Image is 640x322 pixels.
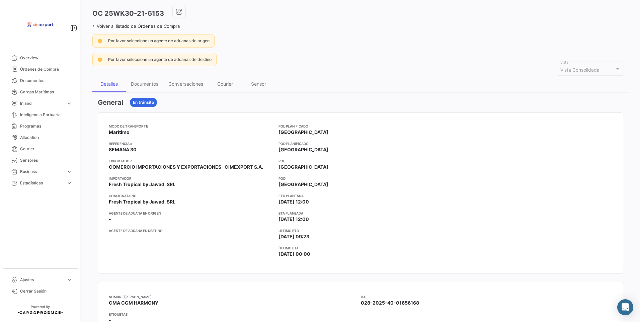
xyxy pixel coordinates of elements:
app-card-info-title: ETA planeada [278,211,443,216]
span: Marítimo [109,129,130,136]
img: logo-cimexport.png [23,8,57,42]
div: Documentos [131,81,158,87]
app-card-info-title: DAE [361,294,613,300]
span: Por favor seleccione un agente de aduanas de destino [108,57,212,62]
app-card-info-title: Último ETA [278,245,443,251]
span: CMA CGM HARMONY [109,300,158,306]
span: [DATE] 09:23 [278,233,309,240]
app-card-info-title: POL Planificado [278,124,443,129]
app-card-info-title: Agente de Aduana en Origen [109,211,273,216]
app-card-info-title: Nombre [PERSON_NAME] [109,294,361,300]
a: Overview [5,52,75,64]
span: Ajustes [20,277,64,283]
span: Estadísticas [20,180,64,186]
span: Fresh Tropical by Jawad, SRL [109,198,175,205]
span: Órdenes de Compra [20,66,72,72]
div: Courier [217,81,233,87]
div: Abrir Intercom Messenger [617,299,633,315]
span: expand_more [66,180,72,186]
span: [DATE] 12:00 [278,216,309,223]
app-card-info-title: POL [278,158,443,164]
span: Business [20,169,64,175]
span: [GEOGRAPHIC_DATA] [278,146,328,153]
span: Cerrar Sesión [20,288,72,294]
app-card-info-title: Importador [109,176,273,181]
span: - [109,233,111,240]
span: Sensores [20,157,72,163]
a: Volver al listado de Órdenes de Compra [92,23,180,29]
a: Órdenes de Compra [5,64,75,75]
app-card-info-title: Referencia # [109,141,273,146]
a: Inteligencia Portuaria [5,109,75,120]
span: Inteligencia Portuaria [20,112,72,118]
h3: General [98,98,123,107]
span: Cargas Marítimas [20,89,72,95]
app-card-info-title: Modo de Transporte [109,124,273,129]
app-card-info-title: ETD planeada [278,193,443,198]
span: [GEOGRAPHIC_DATA] [278,129,328,136]
span: expand_more [66,277,72,283]
app-card-info-title: POD Planificado [278,141,443,146]
app-card-info-title: Agente de Aduana en Destino [109,228,273,233]
a: Allocation [5,132,75,143]
span: Inland [20,100,64,106]
span: En tránsito [133,99,154,105]
a: Programas [5,120,75,132]
app-card-info-title: Consignatario [109,193,273,198]
span: - [109,216,111,223]
span: expand_more [66,169,72,175]
span: Allocation [20,135,72,141]
span: Fresh Tropical by Jawad, SRL [109,181,175,188]
div: Sensor [251,81,266,87]
span: Por favor seleccione un agente de aduanas de origen [108,38,210,43]
div: Detalles [100,81,118,87]
span: Overview [20,55,72,61]
span: Programas [20,123,72,129]
span: [GEOGRAPHIC_DATA] [278,181,328,188]
app-card-info-title: Último ETD [278,228,443,233]
a: Documentos [5,75,75,86]
h3: OC 25WK30-21-6153 [92,9,164,18]
app-card-info-title: Exportador [109,158,273,164]
a: Cargas Marítimas [5,86,75,98]
span: expand_more [66,100,72,106]
span: [GEOGRAPHIC_DATA] [278,164,328,170]
app-card-info-title: Etiquetas [109,312,613,317]
span: SEMANA 30 [109,146,137,153]
span: [DATE] 12:00 [278,198,309,205]
span: [DATE] 00:00 [278,251,310,257]
app-card-info-title: POD [278,176,443,181]
span: 028-2025-40-01656168 [361,300,419,306]
span: Documentos [20,78,72,84]
a: Courier [5,143,75,155]
mat-select-trigger: Vista Consolidada [560,67,599,73]
span: COMERCIO IMPORTACIONES Y EXPORTACIONES- CIMEXPORT S.A. [109,164,263,170]
a: Sensores [5,155,75,166]
span: Courier [20,146,72,152]
div: Conversaciones [168,81,203,87]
